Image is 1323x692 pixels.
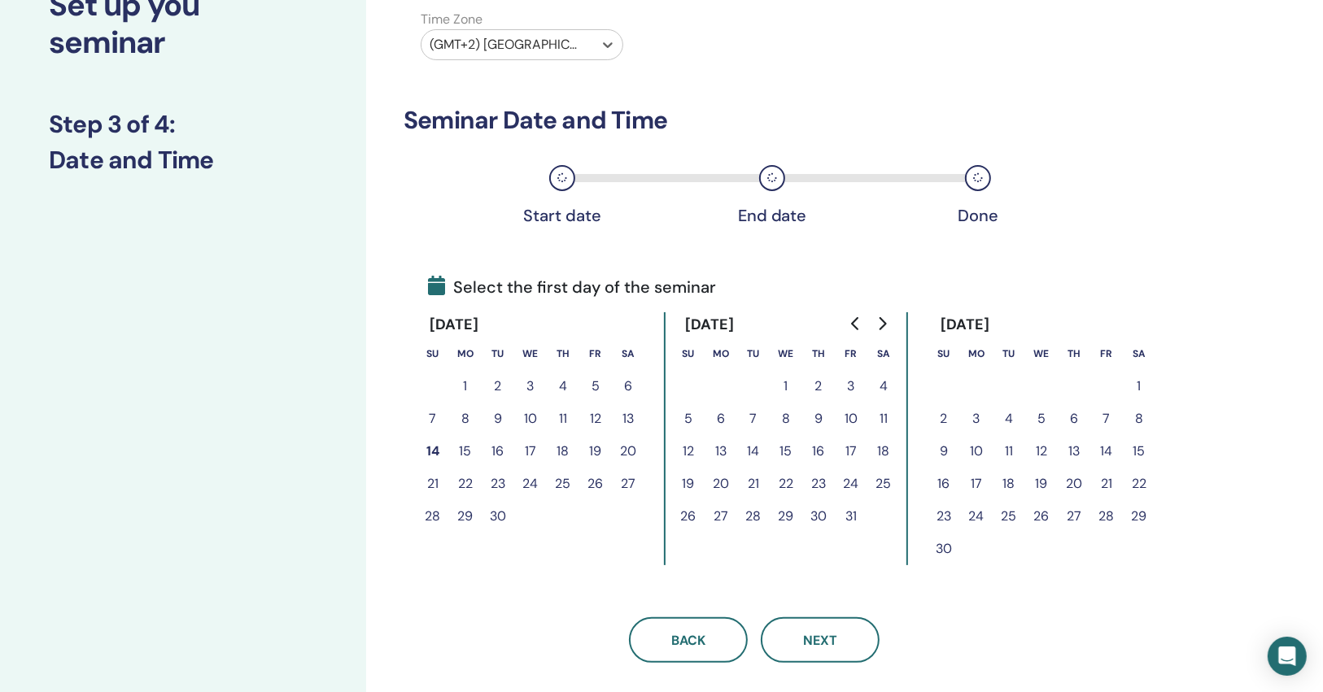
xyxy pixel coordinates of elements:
button: 26 [1025,500,1058,533]
button: 13 [1058,435,1090,468]
button: 13 [612,403,644,435]
button: 20 [705,468,737,500]
button: 10 [835,403,867,435]
div: [DATE] [672,312,748,337]
button: 25 [993,500,1025,533]
button: 4 [867,370,900,403]
button: 31 [835,500,867,533]
button: 24 [960,500,993,533]
button: 5 [672,403,705,435]
button: 30 [482,500,514,533]
button: 23 [482,468,514,500]
button: Go to previous month [843,307,869,340]
button: 5 [1025,403,1058,435]
th: Friday [1090,337,1123,370]
div: Start date [522,206,603,225]
button: 7 [1090,403,1123,435]
button: 11 [993,435,1025,468]
button: Next [761,617,880,663]
button: 1 [770,370,802,403]
button: 24 [514,468,547,500]
button: 8 [1123,403,1155,435]
button: 3 [835,370,867,403]
th: Wednesday [1025,337,1058,370]
th: Tuesday [737,337,770,370]
button: 2 [802,370,835,403]
button: 14 [737,435,770,468]
button: 16 [802,435,835,468]
div: End date [731,206,813,225]
button: 19 [579,435,612,468]
button: 10 [960,435,993,468]
button: 23 [802,468,835,500]
th: Tuesday [482,337,514,370]
button: Go to next month [869,307,895,340]
button: 14 [1090,435,1123,468]
button: 27 [1058,500,1090,533]
button: 2 [928,403,960,435]
button: 20 [1058,468,1090,500]
th: Tuesday [993,337,1025,370]
th: Thursday [1058,337,1090,370]
th: Saturday [1123,337,1155,370]
button: 29 [449,500,482,533]
button: 22 [1123,468,1155,500]
th: Sunday [417,337,449,370]
button: 4 [547,370,579,403]
h3: Date and Time [49,146,317,175]
button: 19 [1025,468,1058,500]
button: 18 [993,468,1025,500]
button: 12 [672,435,705,468]
button: 16 [482,435,514,468]
button: 8 [449,403,482,435]
button: 27 [612,468,644,500]
button: 9 [802,403,835,435]
th: Thursday [802,337,835,370]
button: 1 [1123,370,1155,403]
button: 29 [770,500,802,533]
button: 17 [960,468,993,500]
button: 21 [417,468,449,500]
button: 7 [737,403,770,435]
button: 20 [612,435,644,468]
button: 6 [1058,403,1090,435]
button: 30 [802,500,835,533]
button: 6 [705,403,737,435]
th: Monday [705,337,737,370]
button: 8 [770,403,802,435]
label: Time Zone [411,10,633,29]
button: 15 [1123,435,1155,468]
button: 1 [449,370,482,403]
button: 23 [928,500,960,533]
button: 17 [835,435,867,468]
h3: Step 3 of 4 : [49,110,317,139]
th: Monday [449,337,482,370]
button: 30 [928,533,960,565]
button: 15 [770,435,802,468]
button: 18 [867,435,900,468]
div: [DATE] [928,312,1003,337]
button: 2 [482,370,514,403]
button: 11 [867,403,900,435]
div: [DATE] [417,312,492,337]
button: 15 [449,435,482,468]
div: Open Intercom Messenger [1268,637,1307,676]
button: 3 [960,403,993,435]
button: 16 [928,468,960,500]
button: 28 [737,500,770,533]
span: Back [671,632,705,649]
span: Select the first day of the seminar [428,275,716,299]
button: 28 [417,500,449,533]
button: 25 [867,468,900,500]
button: 10 [514,403,547,435]
span: Next [803,632,837,649]
button: 21 [737,468,770,500]
button: 27 [705,500,737,533]
div: Done [937,206,1019,225]
button: 18 [547,435,579,468]
button: 4 [993,403,1025,435]
button: 3 [514,370,547,403]
button: 22 [449,468,482,500]
button: 7 [417,403,449,435]
button: 29 [1123,500,1155,533]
